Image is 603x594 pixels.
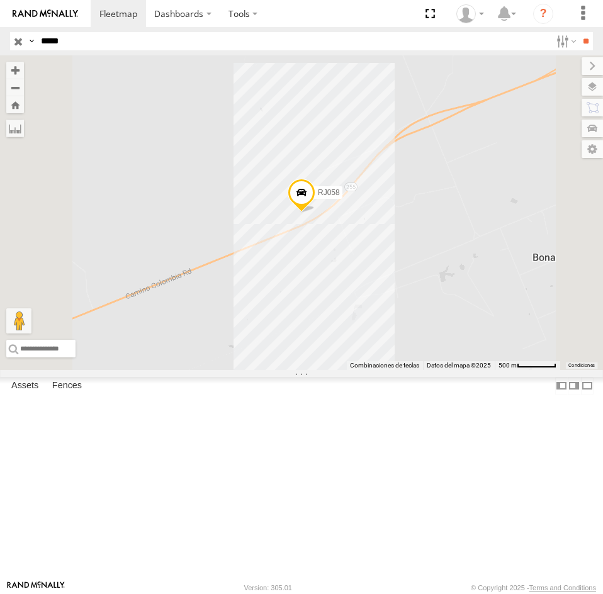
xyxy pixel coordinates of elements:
div: Juan Natividad [452,4,488,23]
a: Condiciones [568,363,595,368]
i: ? [533,4,553,24]
button: Zoom in [6,62,24,79]
label: Hide Summary Table [581,377,594,395]
label: Fences [46,377,88,395]
label: Measure [6,120,24,137]
label: Assets [5,377,45,395]
img: rand-logo.svg [13,9,78,18]
label: Dock Summary Table to the Left [555,377,568,395]
label: Search Query [26,32,37,50]
div: © Copyright 2025 - [471,584,596,591]
span: 500 m [499,362,517,369]
label: Dock Summary Table to the Right [568,377,580,395]
a: Terms and Conditions [529,584,596,591]
button: Zoom out [6,79,24,96]
span: RJ058 [318,188,340,197]
div: Version: 305.01 [244,584,292,591]
span: Datos del mapa ©2025 [427,362,491,369]
button: Arrastra el hombrecito naranja al mapa para abrir Street View [6,308,31,333]
button: Zoom Home [6,96,24,113]
label: Map Settings [582,140,603,158]
label: Search Filter Options [551,32,578,50]
button: Combinaciones de teclas [350,361,419,370]
button: Escala del mapa: 500 m por 59 píxeles [495,361,560,370]
a: Visit our Website [7,581,65,594]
